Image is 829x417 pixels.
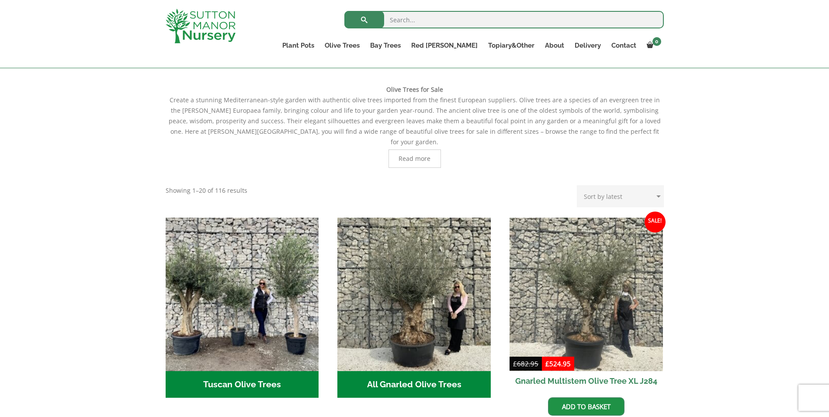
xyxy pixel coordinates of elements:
[344,11,664,28] input: Search...
[337,218,491,371] img: All Gnarled Olive Trees
[166,9,236,43] img: logo
[166,84,664,168] div: Create a stunning Mediterranean-style garden with authentic olive trees imported from the finest ...
[166,218,319,398] a: Visit product category Tuscan Olive Trees
[166,218,319,371] img: Tuscan Olive Trees
[337,371,491,398] h2: All Gnarled Olive Trees
[510,218,663,391] a: Sale! Gnarled Multistem Olive Tree XL J284
[277,39,319,52] a: Plant Pots
[166,371,319,398] h2: Tuscan Olive Trees
[386,85,443,94] b: Olive Trees for Sale
[545,359,571,368] bdi: 524.95
[545,359,549,368] span: £
[569,39,606,52] a: Delivery
[606,39,642,52] a: Contact
[510,218,663,371] img: Gnarled Multistem Olive Tree XL J284
[406,39,483,52] a: Red [PERSON_NAME]
[166,185,247,196] p: Showing 1–20 of 116 results
[540,39,569,52] a: About
[510,371,663,391] h2: Gnarled Multistem Olive Tree XL J284
[652,37,661,46] span: 0
[399,156,430,162] span: Read more
[548,397,624,416] a: Add to basket: “Gnarled Multistem Olive Tree XL J284”
[642,39,664,52] a: 0
[319,39,365,52] a: Olive Trees
[483,39,540,52] a: Topiary&Other
[337,218,491,398] a: Visit product category All Gnarled Olive Trees
[365,39,406,52] a: Bay Trees
[577,185,664,207] select: Shop order
[513,359,538,368] bdi: 682.95
[645,212,666,233] span: Sale!
[513,359,517,368] span: £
